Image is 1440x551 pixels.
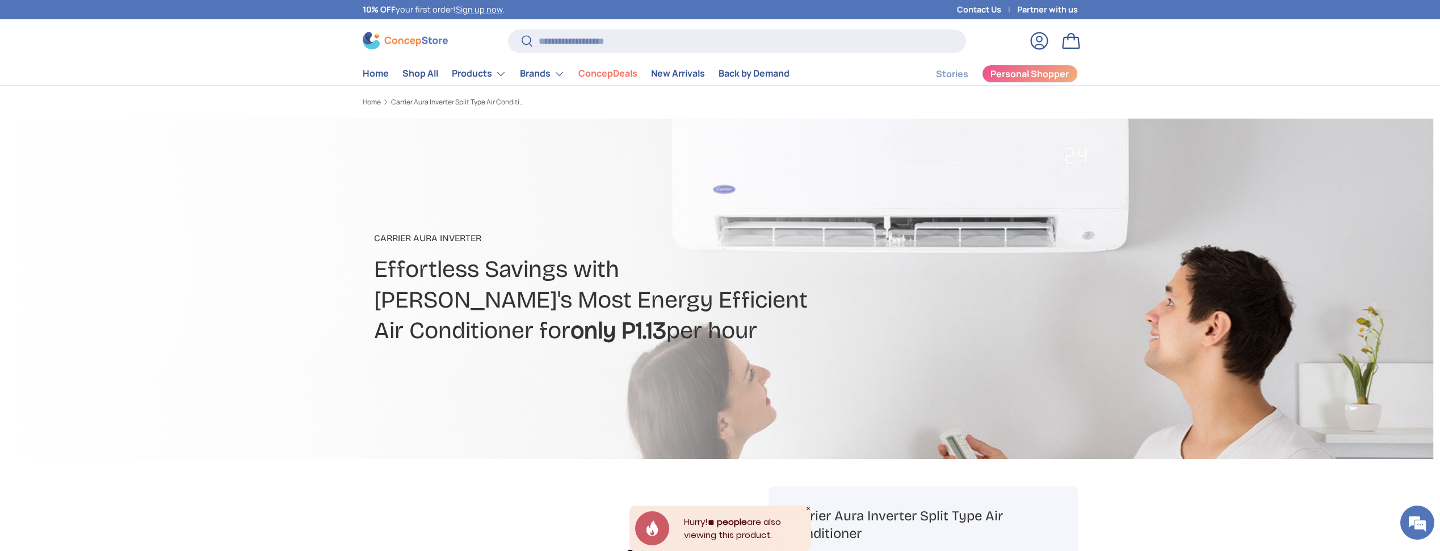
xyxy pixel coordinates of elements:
summary: Brands [513,62,572,85]
p: CARRIER AURA INVERTER [374,232,810,245]
strong: 10% OFF [363,4,396,15]
a: Products [452,62,506,85]
a: Home [363,99,381,106]
h2: Effortless Savings with [PERSON_NAME]'s Most Energy Efficient Air Conditioner for per hour [374,254,810,346]
div: Close [805,506,811,511]
p: your first order! . [363,3,505,16]
a: Sign up now [456,4,502,15]
a: Stories [936,63,968,85]
a: Back by Demand [719,62,790,85]
a: Brands [520,62,565,85]
a: Personal Shopper [982,65,1078,83]
a: Shop All [402,62,438,85]
nav: Breadcrumbs [363,97,742,107]
a: ConcepDeals [578,62,637,85]
h1: Carrier Aura Inverter Split Type Air Conditioner [788,507,1057,542]
img: ConcepStore [363,32,448,49]
nav: Secondary [909,62,1078,85]
a: Contact Us [957,3,1017,16]
a: New Arrivals [651,62,705,85]
nav: Primary [363,62,790,85]
summary: Products [445,62,513,85]
a: Partner with us [1017,3,1078,16]
strong: only P1.13 [570,316,666,344]
a: Home [363,62,389,85]
span: Personal Shopper [990,69,1069,78]
a: Carrier Aura Inverter Split Type Air Conditioner [391,99,527,106]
